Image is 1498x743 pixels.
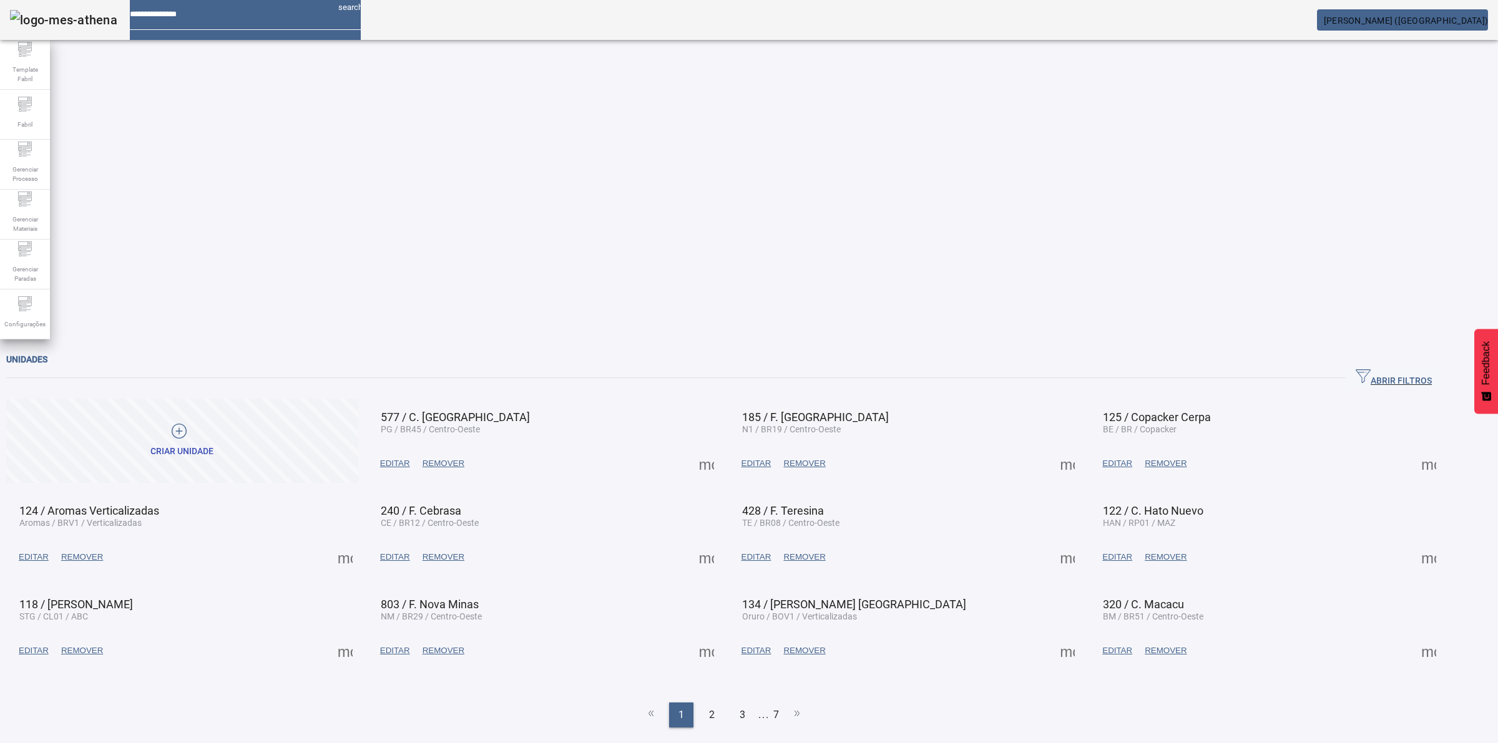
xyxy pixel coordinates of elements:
[783,457,825,470] span: REMOVER
[1356,369,1432,387] span: ABRIR FILTROS
[6,211,44,237] span: Gerenciar Materiais
[735,452,778,475] button: EDITAR
[334,546,356,568] button: Mais
[381,504,461,517] span: 240 / F. Cebrasa
[1417,546,1440,568] button: Mais
[381,598,479,611] span: 803 / F. Nova Minas
[150,445,213,458] div: Criar unidade
[695,639,718,662] button: Mais
[1474,329,1498,414] button: Feedback - Mostrar pesquisa
[19,551,49,563] span: EDITAR
[55,639,109,662] button: REMOVER
[1417,639,1440,662] button: Mais
[380,551,410,563] span: EDITAR
[742,424,841,434] span: N1 / BR19 / Centro-Oeste
[416,639,471,662] button: REMOVER
[374,452,416,475] button: EDITAR
[1056,546,1079,568] button: Mais
[1102,457,1132,470] span: EDITAR
[380,457,410,470] span: EDITAR
[381,518,479,528] span: CE / BR12 / Centro-Oeste
[783,551,825,563] span: REMOVER
[742,611,857,621] span: Oruro / BOV1 / Verticalizadas
[1145,644,1187,657] span: REMOVER
[61,644,103,657] span: REMOVER
[1103,410,1211,424] span: 125 / Copacker Cerpa
[19,504,159,517] span: 124 / Aromas Verticalizadas
[423,457,464,470] span: REMOVER
[1102,644,1132,657] span: EDITAR
[10,10,117,30] img: logo-mes-athena
[6,261,44,287] span: Gerenciar Paradas
[695,546,718,568] button: Mais
[381,410,530,424] span: 577 / C. [GEOGRAPHIC_DATA]
[12,639,55,662] button: EDITAR
[1346,367,1442,389] button: ABRIR FILTROS
[1,316,49,333] span: Configurações
[1103,598,1184,611] span: 320 / C. Macacu
[6,354,47,364] span: Unidades
[777,639,831,662] button: REMOVER
[6,161,44,187] span: Gerenciar Processo
[773,702,779,727] li: 7
[740,707,745,722] span: 3
[742,644,771,657] span: EDITAR
[735,546,778,568] button: EDITAR
[709,707,715,722] span: 2
[742,551,771,563] span: EDITAR
[380,644,410,657] span: EDITAR
[1103,504,1203,517] span: 122 / C. Hato Nuevo
[416,452,471,475] button: REMOVER
[1145,551,1187,563] span: REMOVER
[783,644,825,657] span: REMOVER
[423,551,464,563] span: REMOVER
[1056,639,1079,662] button: Mais
[1103,424,1177,434] span: BE / BR / Copacker
[423,644,464,657] span: REMOVER
[19,611,88,621] span: STG / CL01 / ABC
[1056,452,1079,475] button: Mais
[735,639,778,662] button: EDITAR
[1138,639,1193,662] button: REMOVER
[55,546,109,568] button: REMOVER
[1417,452,1440,475] button: Mais
[1481,341,1492,385] span: Feedback
[6,61,44,87] span: Template Fabril
[1096,452,1138,475] button: EDITAR
[1324,16,1488,26] span: [PERSON_NAME] ([GEOGRAPHIC_DATA])
[14,116,36,133] span: Fabril
[12,546,55,568] button: EDITAR
[742,598,966,611] span: 134 / [PERSON_NAME] [GEOGRAPHIC_DATA]
[19,518,142,528] span: Aromas / BRV1 / Verticalizadas
[374,546,416,568] button: EDITAR
[758,702,770,727] li: ...
[1103,518,1175,528] span: HAN / RP01 / MAZ
[777,452,831,475] button: REMOVER
[742,410,889,424] span: 185 / F. [GEOGRAPHIC_DATA]
[742,518,840,528] span: TE / BR08 / Centro-Oeste
[1096,546,1138,568] button: EDITAR
[61,551,103,563] span: REMOVER
[1145,457,1187,470] span: REMOVER
[19,598,133,611] span: 118 / [PERSON_NAME]
[374,639,416,662] button: EDITAR
[742,504,824,517] span: 428 / F. Teresina
[1102,551,1132,563] span: EDITAR
[695,452,718,475] button: Mais
[381,424,480,434] span: PG / BR45 / Centro-Oeste
[742,457,771,470] span: EDITAR
[1138,452,1193,475] button: REMOVER
[334,639,356,662] button: Mais
[1096,639,1138,662] button: EDITAR
[777,546,831,568] button: REMOVER
[381,611,482,621] span: NM / BR29 / Centro-Oeste
[19,644,49,657] span: EDITAR
[1138,546,1193,568] button: REMOVER
[6,399,358,483] button: Criar unidade
[1103,611,1203,621] span: BM / BR51 / Centro-Oeste
[416,546,471,568] button: REMOVER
